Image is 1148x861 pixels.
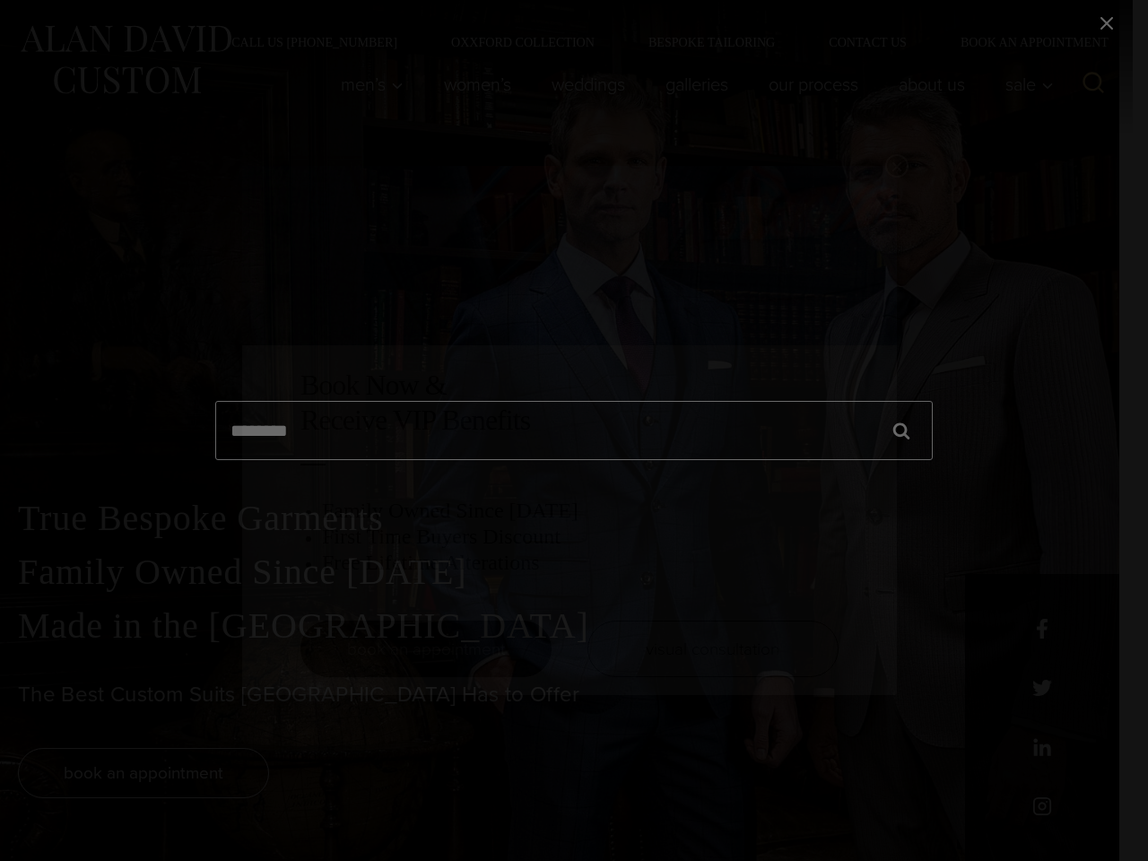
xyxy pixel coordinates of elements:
[300,368,839,437] h2: Book Now & Receive VIP Benefits
[322,524,839,550] h3: First Time Buyers Discount
[322,498,839,524] h3: Family Owned Since [DATE]
[322,550,839,576] h3: Free Lifetime Alterations
[587,621,839,677] a: visual consultation
[885,154,909,178] button: Close
[300,621,552,677] a: book an appointment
